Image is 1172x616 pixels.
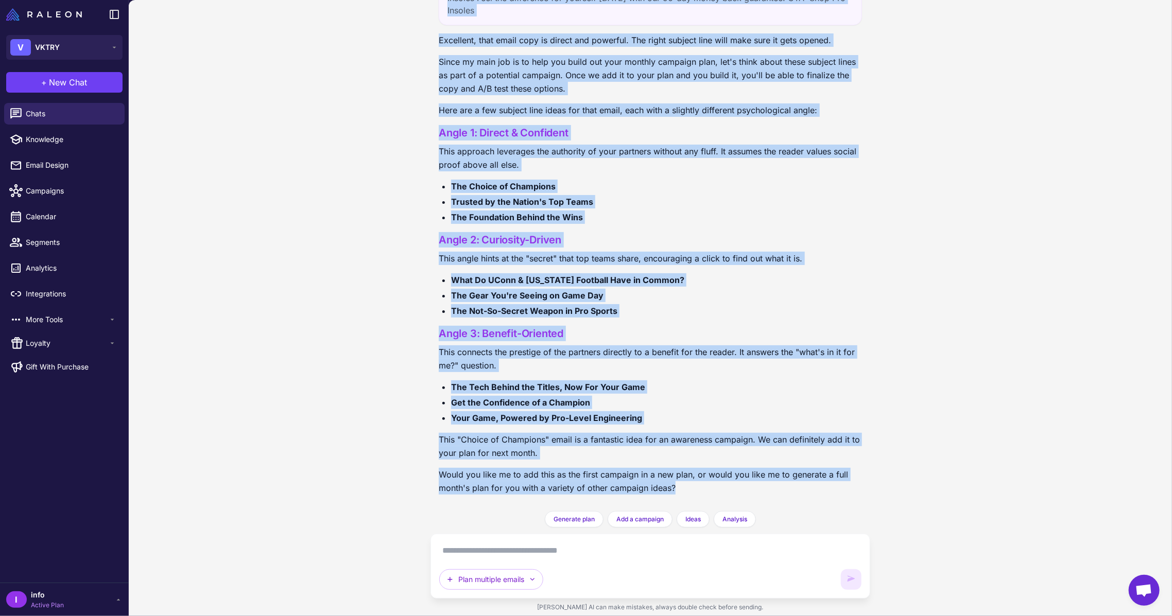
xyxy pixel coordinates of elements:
strong: The Foundation Behind the Wins [451,212,583,222]
strong: The Gear You're Seeing on Game Day [451,290,604,301]
p: This angle hints at the "secret" that top teams share, encouraging a click to find out what it is. [439,252,862,265]
p: Since my main job is to help you build out your monthly campaign plan, let's think about these su... [439,55,862,95]
span: Knowledge [26,134,116,145]
strong: Your Game, Powered by Pro-Level Engineering [451,413,642,423]
span: Analytics [26,262,116,274]
a: Raleon Logo [6,8,86,21]
span: Integrations [26,288,116,300]
span: Analysis [722,515,747,524]
a: Knowledge [4,129,125,150]
span: Generate plan [554,515,595,524]
strong: Trusted by the Nation's Top Teams [451,197,593,207]
span: Calendar [26,211,116,222]
span: Active Plan [31,601,64,610]
span: Ideas [685,515,701,524]
p: This connects the prestige of the partners directly to a benefit for the reader. It answers the "... [439,345,862,372]
span: info [31,589,64,601]
button: +New Chat [6,72,123,93]
button: VVKTRY [6,35,123,60]
strong: The Choice of Champions [451,181,556,191]
strong: The Tech Behind the Titles, Now For Your Game [451,382,645,392]
a: Analytics [4,257,125,279]
p: This approach leverages the authority of your partners without any fluff. It assumes the reader v... [439,145,862,171]
span: Loyalty [26,338,108,349]
p: This "Choice of Champions" email is a fantastic idea for an awareness campaign. We can definitely... [439,433,862,460]
h3: Angle 1: Direct & Confident [439,125,862,140]
span: Segments [26,237,116,248]
span: More Tools [26,314,108,325]
span: Email Design [26,160,116,171]
button: Generate plan [545,511,604,527]
button: Ideas [677,511,710,527]
p: Excellent, that email copy is direct and powerful. The right subject line will make sure it gets ... [439,33,862,47]
button: Analysis [714,511,756,527]
a: Integrations [4,283,125,305]
strong: What Do UConn & [US_STATE] Football Have in Common? [451,275,684,285]
a: Gift With Purchase [4,356,125,378]
strong: Get the Confidence of a Champion [451,397,590,408]
div: V [10,39,31,56]
a: Email Design [4,154,125,176]
p: Here are a few subject line ideas for that email, each with a slightly different psychological an... [439,103,862,117]
a: Campaigns [4,180,125,202]
span: Add a campaign [616,515,664,524]
div: I [6,591,27,608]
div: Open chat [1129,575,1160,606]
button: Add a campaign [608,511,673,527]
span: Gift With Purchase [26,361,89,373]
a: Chats [4,103,125,125]
strong: The Not-So-Secret Weapon in Pro Sports [451,306,617,316]
img: Raleon Logo [6,8,82,21]
a: Segments [4,232,125,253]
span: Chats [26,108,116,119]
button: Plan multiple emails [439,569,543,590]
div: [PERSON_NAME] AI can make mistakes, always double check before sending. [430,599,870,616]
p: Would you like me to add this as the first campaign in a new plan, or would you like me to genera... [439,468,862,495]
h3: Angle 2: Curiosity-Driven [439,232,862,248]
span: + [42,76,47,89]
span: VKTRY [35,42,60,53]
span: Campaigns [26,185,116,197]
span: New Chat [49,76,88,89]
a: Calendar [4,206,125,227]
h3: Angle 3: Benefit-Oriented [439,326,862,341]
